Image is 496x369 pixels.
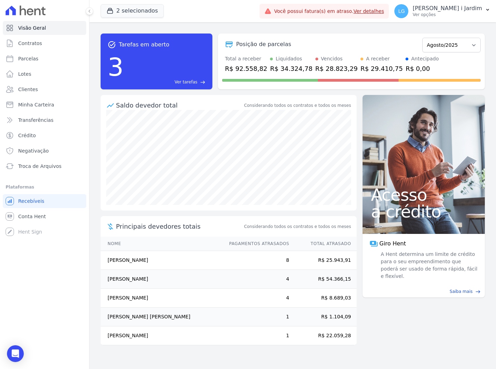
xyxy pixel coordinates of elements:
[389,1,496,21] button: LG [PERSON_NAME] i Jardim Ver opções
[290,251,357,270] td: R$ 25.943,91
[101,237,223,251] th: Nome
[18,86,38,93] span: Clientes
[475,289,481,294] span: east
[3,36,86,50] a: Contratos
[413,12,482,17] p: Ver opções
[126,79,205,85] a: Ver tarefas east
[6,183,83,191] div: Plataformas
[270,64,312,73] div: R$ 34.324,78
[3,194,86,208] a: Recebíveis
[3,144,86,158] a: Negativação
[406,64,439,73] div: R$ 0,00
[274,8,384,15] span: Você possui fatura(s) em atraso.
[200,80,205,85] span: east
[3,113,86,127] a: Transferências
[223,270,290,289] td: 4
[116,222,243,231] span: Principais devedores totais
[108,49,124,85] div: 3
[321,55,343,62] div: Vencidos
[18,213,46,220] span: Conta Hent
[101,308,223,326] td: [PERSON_NAME] [PERSON_NAME]
[290,270,357,289] td: R$ 54.366,15
[3,67,86,81] a: Lotes
[3,82,86,96] a: Clientes
[379,251,478,280] span: A Hent determina um limite de crédito para o seu empreendimento que poderá ser usado de forma ráp...
[225,55,267,62] div: Total a receber
[236,40,291,49] div: Posição de parcelas
[18,198,44,205] span: Recebíveis
[353,8,384,14] a: Ver detalhes
[18,163,61,170] span: Troca de Arquivos
[18,101,54,108] span: Minha Carteira
[413,5,482,12] p: [PERSON_NAME] i Jardim
[101,326,223,345] td: [PERSON_NAME]
[18,40,42,47] span: Contratos
[101,270,223,289] td: [PERSON_NAME]
[3,98,86,112] a: Minha Carteira
[225,64,267,73] div: R$ 92.558,82
[223,308,290,326] td: 1
[290,308,357,326] td: R$ 1.104,09
[101,289,223,308] td: [PERSON_NAME]
[450,288,473,295] span: Saiba mais
[18,147,49,154] span: Negativação
[290,326,357,345] td: R$ 22.059,28
[175,79,197,85] span: Ver tarefas
[366,55,390,62] div: A receber
[3,52,86,66] a: Parcelas
[3,209,86,223] a: Conta Hent
[3,128,86,142] a: Crédito
[18,71,31,78] span: Lotes
[371,203,476,220] span: a crédito
[367,288,481,295] a: Saiba mais east
[223,289,290,308] td: 4
[398,9,405,14] span: LG
[7,345,24,362] div: Open Intercom Messenger
[290,237,357,251] th: Total Atrasado
[244,102,351,109] div: Considerando todos os contratos e todos os meses
[101,251,223,270] td: [PERSON_NAME]
[290,289,357,308] td: R$ 8.689,03
[223,251,290,270] td: 8
[244,223,351,230] span: Considerando todos os contratos e todos os meses
[315,64,358,73] div: R$ 28.823,29
[18,24,46,31] span: Visão Geral
[3,21,86,35] a: Visão Geral
[371,186,476,203] span: Acesso
[3,159,86,173] a: Troca de Arquivos
[379,239,406,248] span: Giro Hent
[276,55,302,62] div: Liquidados
[119,40,169,49] span: Tarefas em aberto
[223,237,290,251] th: Pagamentos Atrasados
[101,4,164,17] button: 2 selecionados
[360,64,403,73] div: R$ 29.410,75
[18,117,53,124] span: Transferências
[223,326,290,345] td: 1
[411,55,439,62] div: Antecipado
[108,40,116,49] span: task_alt
[18,55,38,62] span: Parcelas
[116,101,243,110] div: Saldo devedor total
[18,132,36,139] span: Crédito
